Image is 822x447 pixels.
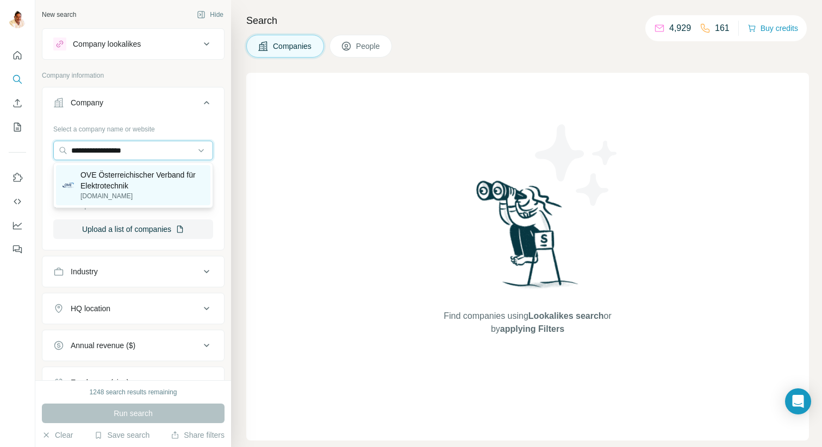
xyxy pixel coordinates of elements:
div: Annual revenue ($) [71,340,135,351]
img: Surfe Illustration - Stars [528,116,626,214]
button: Annual revenue ($) [42,332,224,358]
button: Share filters [171,430,225,440]
button: Company [42,90,224,120]
button: Search [9,70,26,89]
div: Employees (size) [71,377,129,388]
p: Company information [42,71,225,80]
img: OVE Österreichischer Verband für Elektrotechnik [63,182,74,187]
span: Companies [273,41,313,52]
p: 4,929 [669,22,691,35]
div: Company [71,97,103,108]
span: Lookalikes search [528,311,604,320]
div: Company lookalikes [73,39,141,49]
img: Surfe Illustration - Woman searching with binoculars [471,178,584,299]
h4: Search [246,13,809,28]
button: Clear [42,430,73,440]
button: Industry [42,259,224,285]
img: Avatar [9,11,26,28]
div: HQ location [71,303,110,314]
span: applying Filters [500,324,564,333]
p: [DOMAIN_NAME] [80,191,204,201]
div: New search [42,10,76,20]
p: 161 [715,22,730,35]
button: Enrich CSV [9,93,26,113]
button: Save search [94,430,150,440]
div: Select a company name or website [53,120,213,134]
div: Open Intercom Messenger [785,388,811,414]
button: Buy credits [748,21,798,36]
button: HQ location [42,295,224,322]
button: Quick start [9,46,26,65]
button: Feedback [9,240,26,259]
button: Employees (size) [42,369,224,395]
div: Industry [71,266,98,277]
span: People [356,41,381,52]
button: Use Surfe on LinkedIn [9,168,26,187]
p: OVE Österreichischer Verband für Elektrotechnik [80,169,204,191]
button: My lists [9,117,26,137]
button: Hide [189,7,231,23]
button: Upload a list of companies [53,219,213,239]
button: Use Surfe API [9,192,26,211]
div: 1248 search results remaining [90,387,177,397]
button: Dashboard [9,216,26,235]
button: Company lookalikes [42,31,224,57]
span: Find companies using or by [440,310,614,336]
